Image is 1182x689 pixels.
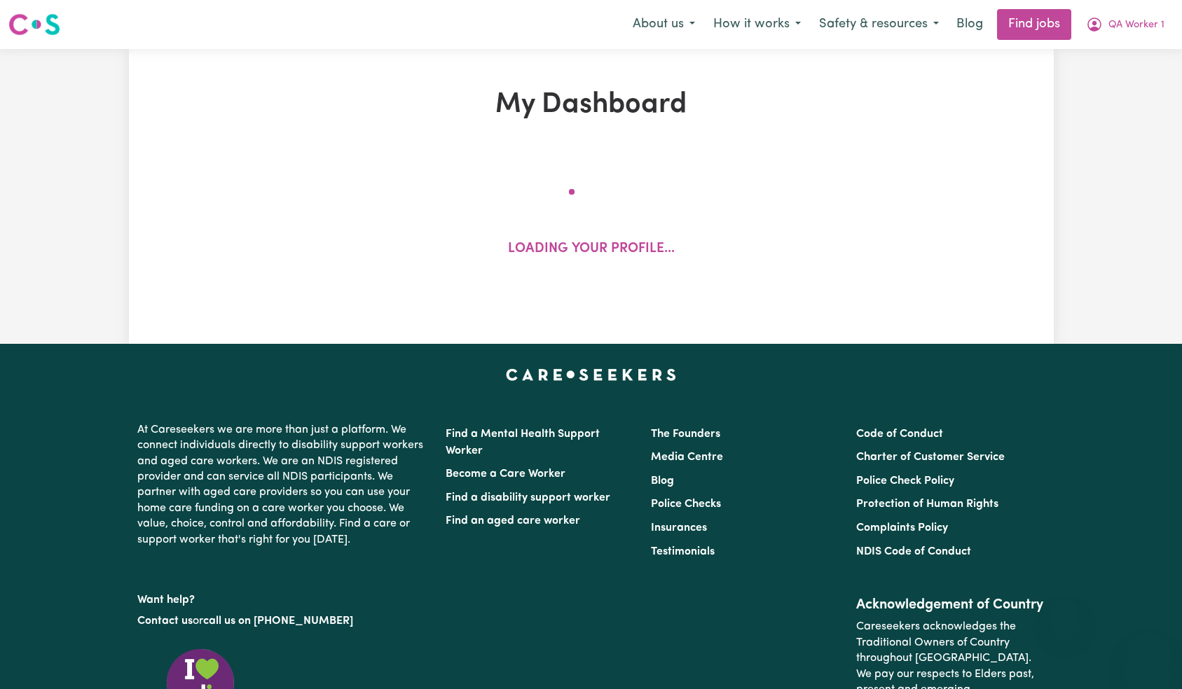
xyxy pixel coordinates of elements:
button: About us [624,10,704,39]
a: Protection of Human Rights [856,499,998,510]
button: My Account [1077,10,1174,39]
a: Careseekers logo [8,8,60,41]
a: Police Check Policy [856,475,954,487]
button: Safety & resources [810,10,948,39]
span: QA Worker 1 [1108,18,1164,33]
a: Code of Conduct [856,429,943,440]
h2: Acknowledgement of Country [856,597,1045,613]
p: At Careseekers we are more than just a platform. We connect individuals directly to disability su... [137,417,429,553]
p: or [137,608,429,634]
a: Contact us [137,615,193,627]
a: Find a disability support worker [446,492,610,503]
a: Testimonials [651,546,715,557]
img: Careseekers logo [8,12,60,37]
a: Complaints Policy [856,522,948,534]
a: Careseekers home page [506,369,676,380]
a: Find jobs [997,9,1071,40]
a: Find a Mental Health Support Worker [446,429,600,457]
h1: My Dashboard [291,88,891,122]
a: The Founders [651,429,720,440]
button: How it works [704,10,810,39]
a: NDIS Code of Conduct [856,546,971,557]
a: call us on [PHONE_NUMBER] [203,615,353,627]
a: Media Centre [651,452,723,463]
p: Want help? [137,587,429,608]
a: Find an aged care worker [446,515,580,527]
a: Police Checks [651,499,721,510]
a: Blog [651,475,674,487]
iframe: Button to launch messaging window [1126,633,1171,678]
a: Blog [948,9,991,40]
p: Loading your profile... [508,239,675,260]
a: Become a Care Worker [446,468,565,480]
iframe: Close message [1051,599,1079,627]
a: Insurances [651,522,707,534]
a: Charter of Customer Service [856,452,1005,463]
